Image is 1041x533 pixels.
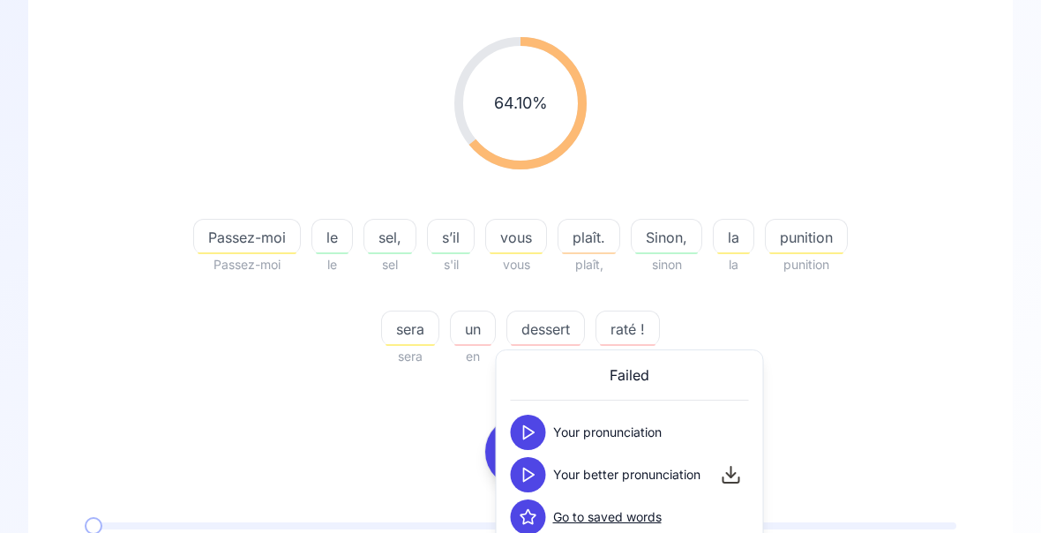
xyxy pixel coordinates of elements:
[494,91,548,116] span: 64.10 %
[364,227,416,248] span: sel,
[381,346,439,367] span: sera
[428,227,474,248] span: s’il
[193,219,301,254] button: Passez-moi
[486,227,546,248] span: vous
[312,227,352,248] span: le
[558,219,620,254] button: plaît.
[714,227,753,248] span: la
[427,219,475,254] button: s’il
[631,219,702,254] button: Sinon,
[553,466,700,484] span: Your better pronunciation
[193,254,301,275] span: Passez-moi
[311,254,353,275] span: le
[765,254,848,275] span: punition
[595,311,660,346] button: raté !
[596,319,659,340] span: raté !
[632,227,701,248] span: Sinon,
[610,364,649,386] span: Failed
[381,311,439,346] button: sera
[506,311,585,346] button: dessert
[558,227,619,248] span: plaît.
[595,346,660,367] span: raté.
[507,319,584,340] span: dessert
[765,219,848,254] button: punition
[485,254,547,275] span: vous
[631,254,702,275] span: sinon
[450,311,496,346] button: un
[553,508,662,526] a: Go to saved words
[451,319,495,340] span: un
[363,219,416,254] button: sel,
[558,254,620,275] span: plaît,
[450,346,496,367] span: en
[506,346,585,367] span: désert
[427,254,475,275] span: s'il
[713,219,754,254] button: la
[311,219,353,254] button: le
[194,227,300,248] span: Passez-moi
[382,319,438,340] span: sera
[766,227,847,248] span: punition
[713,254,754,275] span: la
[485,219,547,254] button: vous
[363,254,416,275] span: sel
[553,424,662,441] span: Your pronunciation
